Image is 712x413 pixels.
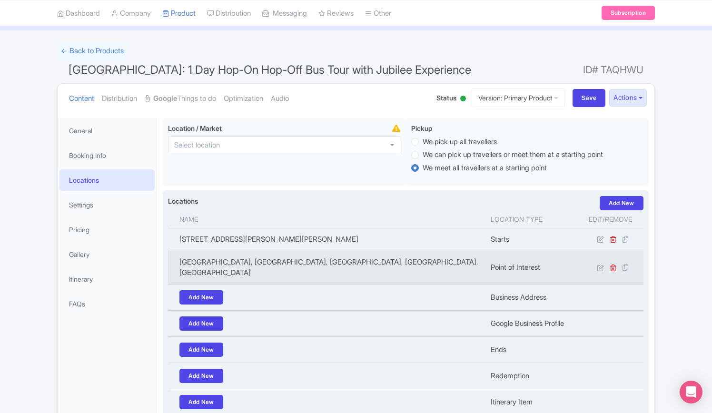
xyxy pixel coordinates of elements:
[485,210,577,228] th: Location type
[680,381,702,403] div: Open Intercom Messenger
[179,395,223,409] a: Add New
[423,137,497,147] label: We pick up all travellers
[485,284,577,310] td: Business Address
[168,124,222,132] span: Location / Market
[59,194,155,216] a: Settings
[179,290,223,305] a: Add New
[411,124,432,132] span: Pickup
[69,63,471,77] span: [GEOGRAPHIC_DATA]: 1 Day Hop-On Hop-Off Bus Tour with Jubilee Experience
[59,268,155,290] a: Itinerary
[59,219,155,240] a: Pricing
[168,228,485,251] td: [STREET_ADDRESS][PERSON_NAME][PERSON_NAME]
[59,293,155,315] a: FAQs
[271,84,289,114] a: Audio
[168,210,485,228] th: Name
[59,244,155,265] a: Gallery
[102,84,137,114] a: Distribution
[485,336,577,363] td: Ends
[600,196,643,210] a: Add New
[485,228,577,251] td: Starts
[59,169,155,191] a: Locations
[153,93,177,104] strong: Google
[472,88,565,107] a: Version: Primary Product
[423,163,547,174] label: We meet all travellers at a starting point
[423,149,603,160] label: We can pick up travellers or meet them at a starting point
[224,84,263,114] a: Optimization
[458,92,468,107] div: Active
[577,210,643,228] th: Edit/Remove
[179,369,223,383] a: Add New
[168,251,485,284] td: [GEOGRAPHIC_DATA], [GEOGRAPHIC_DATA], [GEOGRAPHIC_DATA], [GEOGRAPHIC_DATA], [GEOGRAPHIC_DATA]
[145,84,216,114] a: GoogleThings to do
[168,196,198,206] label: Locations
[602,6,655,20] a: Subscription
[59,145,155,166] a: Booking Info
[57,42,128,60] a: ← Back to Products
[69,84,94,114] a: Content
[179,316,223,331] a: Add New
[179,343,223,357] a: Add New
[485,251,577,284] td: Point of Interest
[59,120,155,141] a: General
[174,141,226,149] input: Select location
[609,89,647,107] button: Actions
[583,60,643,79] span: ID# TAQHWU
[485,363,577,389] td: Redemption
[573,89,606,107] input: Save
[485,310,577,336] td: Google Business Profile
[436,93,456,103] span: Status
